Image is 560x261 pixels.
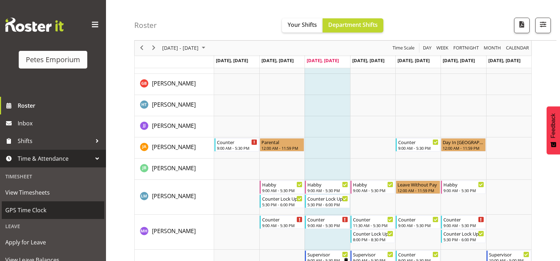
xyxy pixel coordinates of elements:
div: 12:00 AM - 11:59 PM [261,145,302,151]
span: [DATE], [DATE] [261,57,294,64]
div: 9:00 AM - 5:30 PM [353,188,393,193]
div: Counter Lock Up [443,230,484,237]
td: Mackenzie Angus resource [135,215,214,250]
div: 9:00 AM - 5:30 PM [262,223,302,228]
h4: Roster [134,21,157,29]
button: August 2025 [161,44,208,53]
span: [DATE], [DATE] [352,57,384,64]
span: GPS Time Clock [5,205,101,215]
div: 9:00 AM - 5:30 PM [398,145,438,151]
div: Lianne Morete"s event - Habby Begin From Tuesday, August 19, 2025 at 9:00:00 AM GMT+12:00 Ends At... [260,180,304,194]
div: Lianne Morete"s event - Habby Begin From Saturday, August 23, 2025 at 9:00:00 AM GMT+12:00 Ends A... [441,180,485,194]
div: Supervisor [307,251,348,258]
div: Counter [398,251,438,258]
a: [PERSON_NAME] [152,121,196,130]
button: Previous [137,44,147,53]
a: [PERSON_NAME] [152,100,196,109]
img: Rosterit website logo [5,18,64,32]
div: 5:30 PM - 6:00 PM [262,202,302,207]
div: Counter [353,216,393,223]
div: next period [148,41,160,55]
div: 8:00 PM - 8:30 PM [353,237,393,242]
div: 9:00 AM - 5:30 PM [443,223,484,228]
button: Timeline Day [422,44,433,53]
span: Time Scale [392,44,415,53]
div: Jeseryl Armstrong"s event - Counter Begin From Friday, August 22, 2025 at 9:00:00 AM GMT+12:00 En... [396,138,440,152]
button: Timeline Month [483,44,502,53]
div: Jeseryl Armstrong"s event - Day In Lieu Begin From Saturday, August 23, 2025 at 12:00:00 AM GMT+1... [441,138,485,152]
a: GPS Time Clock [2,201,104,219]
div: Counter [262,216,302,223]
div: Jeseryl Armstrong"s event - Parental Begin From Tuesday, August 19, 2025 at 12:00:00 AM GMT+12:00... [260,138,304,152]
span: Department Shifts [328,21,378,29]
div: Mackenzie Angus"s event - Counter Begin From Wednesday, August 20, 2025 at 9:00:00 AM GMT+12:00 E... [305,215,349,229]
span: Time & Attendance [18,153,92,164]
div: 9:00 AM - 5:30 PM [307,223,348,228]
td: Janelle Jonkers resource [135,116,214,137]
div: Mackenzie Angus"s event - Counter Begin From Saturday, August 23, 2025 at 9:00:00 AM GMT+12:00 En... [441,215,485,229]
div: Parental [261,138,302,146]
div: 12:00 AM - 11:59 PM [443,145,484,151]
div: Habby [307,181,348,188]
a: [PERSON_NAME] [152,227,196,235]
div: Lianne Morete"s event - Counter Lock Up Begin From Tuesday, August 19, 2025 at 5:30:00 PM GMT+12:... [260,195,304,208]
span: [DATE], [DATE] [307,57,339,64]
span: View Timesheets [5,187,101,198]
div: Counter Lock Up [262,195,302,202]
span: Fortnight [453,44,479,53]
div: 9:00 AM - 5:30 PM [262,188,302,193]
span: Day [422,44,432,53]
span: Month [483,44,502,53]
td: Lianne Morete resource [135,180,214,215]
span: Your Shifts [288,21,317,29]
button: Timeline Week [435,44,450,53]
div: Mackenzie Angus"s event - Counter Begin From Friday, August 22, 2025 at 9:00:00 AM GMT+12:00 Ends... [396,215,440,229]
span: Shifts [18,136,92,146]
div: 5:30 PM - 6:00 PM [443,237,484,242]
div: Day In [GEOGRAPHIC_DATA] [443,138,484,146]
button: Fortnight [452,44,480,53]
td: Helena Tomlin resource [135,95,214,116]
div: 9:00 AM - 5:30 PM [307,188,348,193]
a: [PERSON_NAME] [152,143,196,151]
div: 9:00 AM - 5:30 PM [398,223,438,228]
div: Jeseryl Armstrong"s event - Counter Begin From Monday, August 18, 2025 at 9:00:00 AM GMT+12:00 En... [214,138,259,152]
div: Counter Lock Up [307,195,348,202]
span: [PERSON_NAME] [152,79,196,87]
div: 5:30 PM - 6:00 PM [307,202,348,207]
div: Lianne Morete"s event - Counter Lock Up Begin From Wednesday, August 20, 2025 at 5:30:00 PM GMT+1... [305,195,349,208]
span: Inbox [18,118,102,129]
div: 12:00 AM - 11:59 PM [397,188,438,193]
div: Petes Emporium [26,54,80,65]
span: [DATE], [DATE] [216,57,248,64]
div: Habby [353,181,393,188]
a: [PERSON_NAME] [152,192,196,200]
a: [PERSON_NAME] [152,79,196,88]
button: Feedback - Show survey [547,106,560,154]
button: Time Scale [391,44,416,53]
div: Mackenzie Angus"s event - Counter Lock Up Begin From Thursday, August 21, 2025 at 8:00:00 PM GMT+... [350,230,395,243]
div: Leave [2,219,104,233]
span: Week [436,44,449,53]
div: Leave Without Pay [397,181,438,188]
div: 9:00 AM - 5:30 PM [217,145,257,151]
div: August 18 - 24, 2025 [160,41,210,55]
a: View Timesheets [2,184,104,201]
td: Gillian Byford resource [135,74,214,95]
div: 11:30 AM - 5:30 PM [353,223,393,228]
span: Feedback [550,113,556,138]
div: Habby [443,181,484,188]
div: Mackenzie Angus"s event - Counter Lock Up Begin From Saturday, August 23, 2025 at 5:30:00 PM GMT+... [441,230,485,243]
td: Jeseryl Armstrong resource [135,137,214,159]
div: Counter Lock Up [353,230,393,237]
span: [PERSON_NAME] [152,101,196,108]
div: Counter [398,216,438,223]
span: [DATE], [DATE] [488,57,520,64]
div: Lianne Morete"s event - Habby Begin From Thursday, August 21, 2025 at 9:00:00 AM GMT+12:00 Ends A... [350,180,395,194]
div: Habby [262,181,302,188]
div: Timesheet [2,169,104,184]
div: Counter [217,138,257,146]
